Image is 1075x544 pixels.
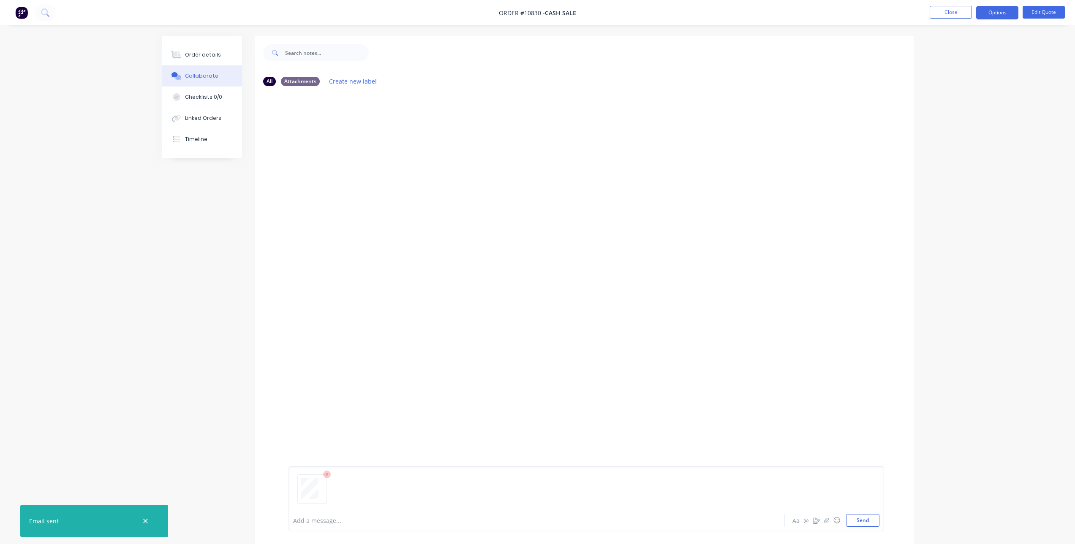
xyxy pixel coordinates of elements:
[930,6,972,19] button: Close
[162,108,242,129] button: Linked Orders
[325,76,381,87] button: Create new label
[285,44,369,61] input: Search notes...
[185,51,221,59] div: Order details
[185,114,221,122] div: Linked Orders
[281,77,320,86] div: Attachments
[1023,6,1065,19] button: Edit Quote
[263,77,276,86] div: All
[801,515,811,525] button: @
[15,6,28,19] img: Factory
[162,65,242,87] button: Collaborate
[162,44,242,65] button: Order details
[846,514,879,527] button: Send
[29,517,59,525] div: Email sent
[791,515,801,525] button: Aa
[499,9,545,17] span: Order #10830 -
[185,72,218,80] div: Collaborate
[832,515,842,525] button: ☺
[162,87,242,108] button: Checklists 0/0
[162,129,242,150] button: Timeline
[976,6,1018,19] button: Options
[545,9,576,17] span: Cash Sale
[185,93,222,101] div: Checklists 0/0
[185,135,207,143] div: Timeline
